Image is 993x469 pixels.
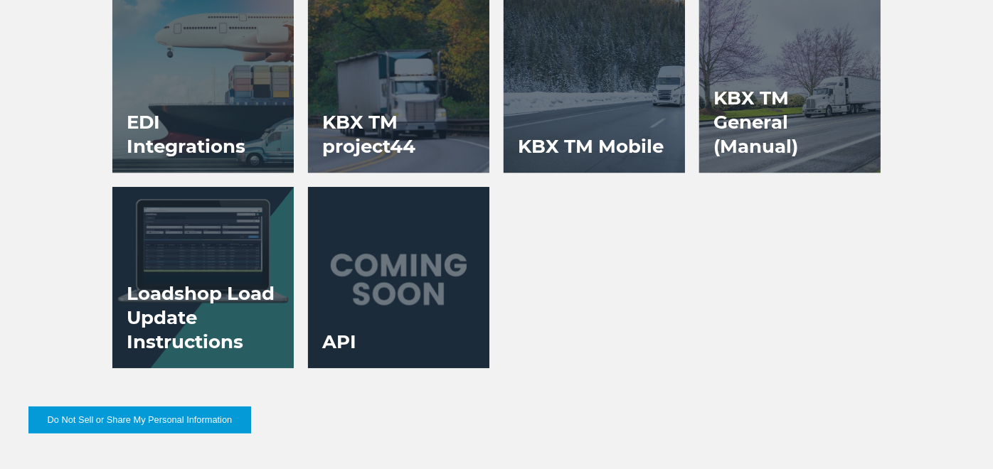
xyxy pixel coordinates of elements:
[504,120,678,173] h3: KBX TM Mobile
[112,96,294,173] h3: EDI Integrations
[112,267,294,368] h3: Loadshop Load Update Instructions
[308,187,489,368] a: API
[308,96,489,173] h3: KBX TM project44
[308,316,371,368] h3: API
[112,187,294,368] a: Loadshop Load Update Instructions
[699,72,881,173] h3: KBX TM General (Manual)
[28,406,251,433] button: Do Not Sell or Share My Personal Information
